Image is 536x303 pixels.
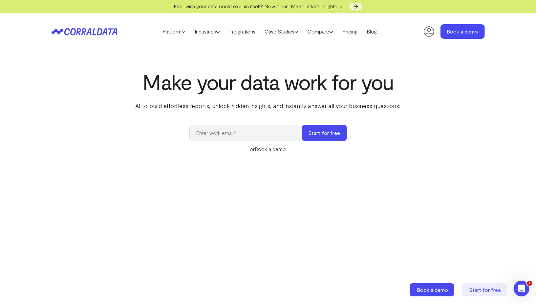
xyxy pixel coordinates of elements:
[338,27,362,36] a: Pricing
[190,27,225,36] a: Industries
[362,27,381,36] a: Blog
[189,145,347,153] div: or
[527,281,532,286] span: 1
[260,27,303,36] a: Case Studies
[410,283,456,296] a: Book a demo
[462,283,508,296] a: Start for free
[469,287,501,293] span: Start for free
[174,3,345,9] span: Ever wish your data could explain itself? Now it can. Meet Instant Insights 🪄
[225,27,260,36] a: Integrations
[134,101,402,110] p: AI to build effortless reports, unlock hidden insights, and instantly answer all your business qu...
[255,146,286,152] a: Book a demo
[303,27,338,36] a: Compare
[440,24,485,39] a: Book a demo
[514,281,529,296] iframe: Intercom live chat
[134,70,402,94] h1: Make your data work for you
[302,125,347,141] button: Start for free
[189,125,309,141] input: Enter work email*
[417,287,448,293] span: Book a demo
[158,27,190,36] a: Platform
